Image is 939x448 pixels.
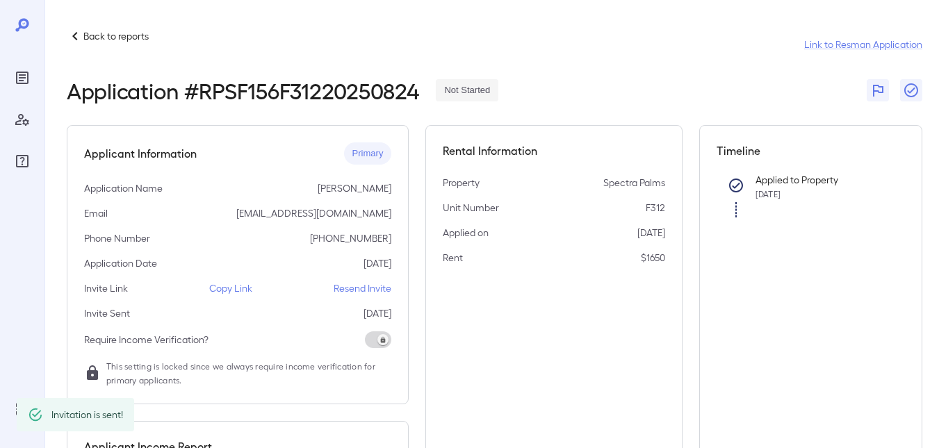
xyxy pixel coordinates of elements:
[443,201,499,215] p: Unit Number
[443,176,480,190] p: Property
[51,402,123,427] div: Invitation is sent!
[11,398,33,420] div: Log Out
[84,181,163,195] p: Application Name
[867,79,889,101] button: Flag Report
[646,201,665,215] p: F312
[318,181,391,195] p: [PERSON_NAME]
[310,231,391,245] p: [PHONE_NUMBER]
[804,38,922,51] a: Link to Resman Application
[84,145,197,162] h5: Applicant Information
[83,29,149,43] p: Back to reports
[717,142,905,159] h5: Timeline
[67,78,419,103] h2: Application # RPSF156F31220250824
[756,189,781,199] span: [DATE]
[84,256,157,270] p: Application Date
[443,226,489,240] p: Applied on
[11,150,33,172] div: FAQ
[344,147,392,160] span: Primary
[603,176,665,190] p: Spectra Palms
[900,79,922,101] button: Close Report
[84,306,130,320] p: Invite Sent
[11,108,33,131] div: Manage Users
[637,226,665,240] p: [DATE]
[364,256,391,270] p: [DATE]
[84,206,108,220] p: Email
[236,206,391,220] p: [EMAIL_ADDRESS][DOMAIN_NAME]
[84,281,128,295] p: Invite Link
[443,142,664,159] h5: Rental Information
[641,251,665,265] p: $1650
[443,251,463,265] p: Rent
[436,84,498,97] span: Not Started
[106,359,391,387] span: This setting is locked since we always require income verification for primary applicants.
[334,281,391,295] p: Resend Invite
[11,67,33,89] div: Reports
[84,231,150,245] p: Phone Number
[84,333,209,347] p: Require Income Verification?
[209,281,252,295] p: Copy Link
[756,173,883,187] p: Applied to Property
[364,306,391,320] p: [DATE]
